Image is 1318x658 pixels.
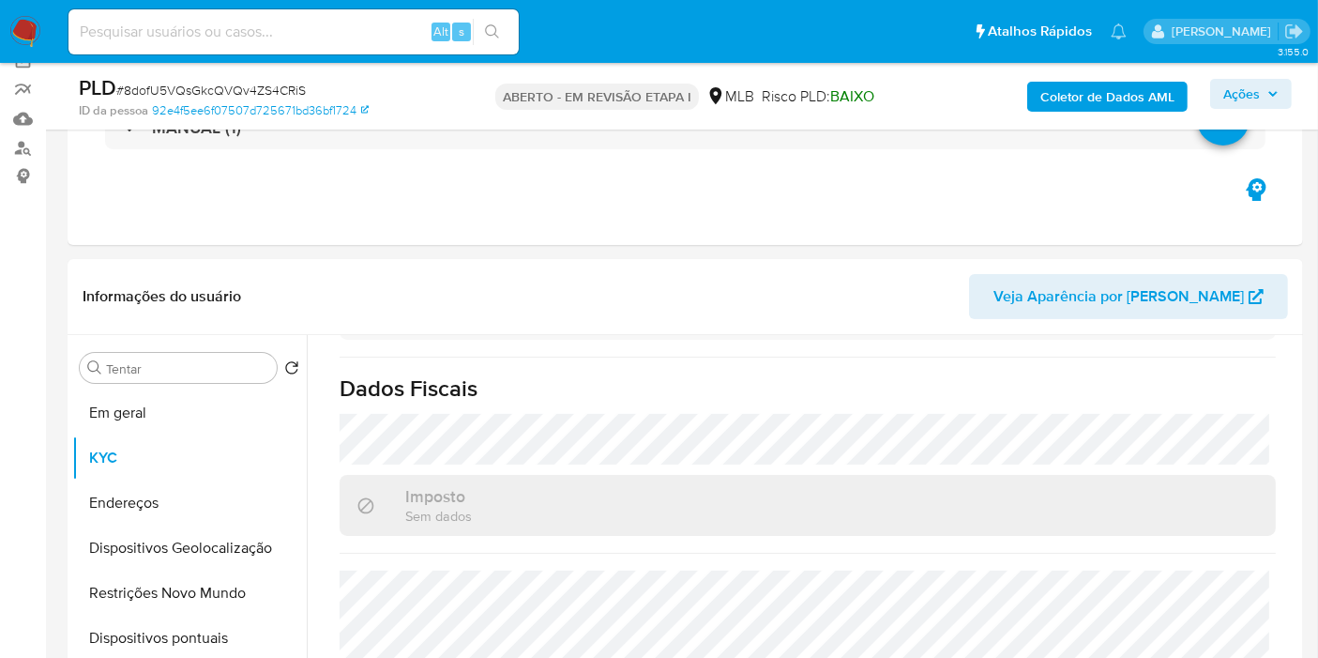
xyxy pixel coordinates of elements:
font: Coletor de Dados AML [1040,82,1174,112]
button: Endereços [72,481,307,526]
font: 92e4f5ee6f07507d725671bd36bf1724 [152,101,356,118]
font: 3.155.0 [1278,44,1309,59]
button: Ações [1210,79,1292,109]
button: Restrições Novo Mundo [72,571,307,616]
font: PLD [79,72,116,102]
button: ícone de pesquisa [473,19,511,45]
a: Notificações [1111,23,1127,39]
p: vitoria.caldeira@mercadolivre.com [1172,23,1278,40]
font: 8dofU5VQsGkcQVQv4ZS4CRiS [124,81,306,99]
font: [PERSON_NAME] [1172,22,1271,40]
button: Dispositivos Geolocalização [72,526,307,571]
font: Risco PLD: [762,85,830,106]
button: Coletor de Dados AML [1027,82,1188,112]
font: Informações do usuário [83,285,241,307]
font: # [116,81,124,99]
font: Alt [433,23,448,40]
button: Veja Aparência por [PERSON_NAME] [969,274,1288,319]
button: KYC [72,436,307,481]
a: 92e4f5ee6f07507d725671bd36bf1724 [152,102,369,119]
a: Sair [1284,22,1304,41]
font: BAIXO [830,85,874,107]
font: Dados Fiscais [340,372,477,405]
input: Pesquisar usuários ou casos... [68,20,519,44]
button: Tentar [87,360,102,375]
font: Ações [1223,79,1260,109]
font: Veja Aparência por [PERSON_NAME] [993,274,1244,319]
font: Imposto [405,484,465,509]
font: Atalhos Rápidos [988,21,1092,41]
input: Tentar [106,360,269,377]
font: s [459,23,464,40]
button: Em geral [72,390,307,436]
button: Retornar ao padrão [284,360,299,381]
div: ImpostoSem dados [340,475,1276,536]
font: MLB [725,85,754,106]
font: Sem dados [405,506,472,526]
font: ABERTO - EM REVISÃO ETAPA I [503,87,691,106]
font: ID da pessoa [79,101,148,119]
